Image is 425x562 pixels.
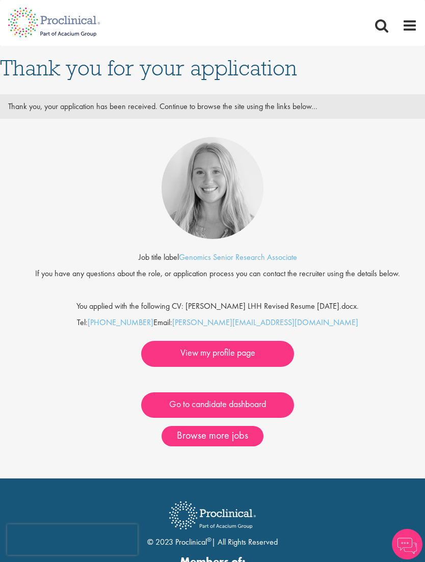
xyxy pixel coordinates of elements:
[141,392,294,418] a: Go to candidate dashboard
[172,317,358,328] a: [PERSON_NAME][EMAIL_ADDRESS][DOMAIN_NAME]
[162,137,263,239] img: Shannon Briggs
[207,536,211,544] sup: ®
[392,529,422,559] img: Chatbot
[162,494,263,537] img: Proclinical Recruitment
[7,524,138,555] iframe: reCAPTCHA
[162,426,263,446] a: Browse more jobs
[141,341,294,367] a: View my profile page
[179,252,297,262] a: Genomics Senior Research Associate
[1,98,424,115] div: Thank you, your application has been received. Continue to browse the site using the links below...
[88,317,153,328] a: [PHONE_NUMBER]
